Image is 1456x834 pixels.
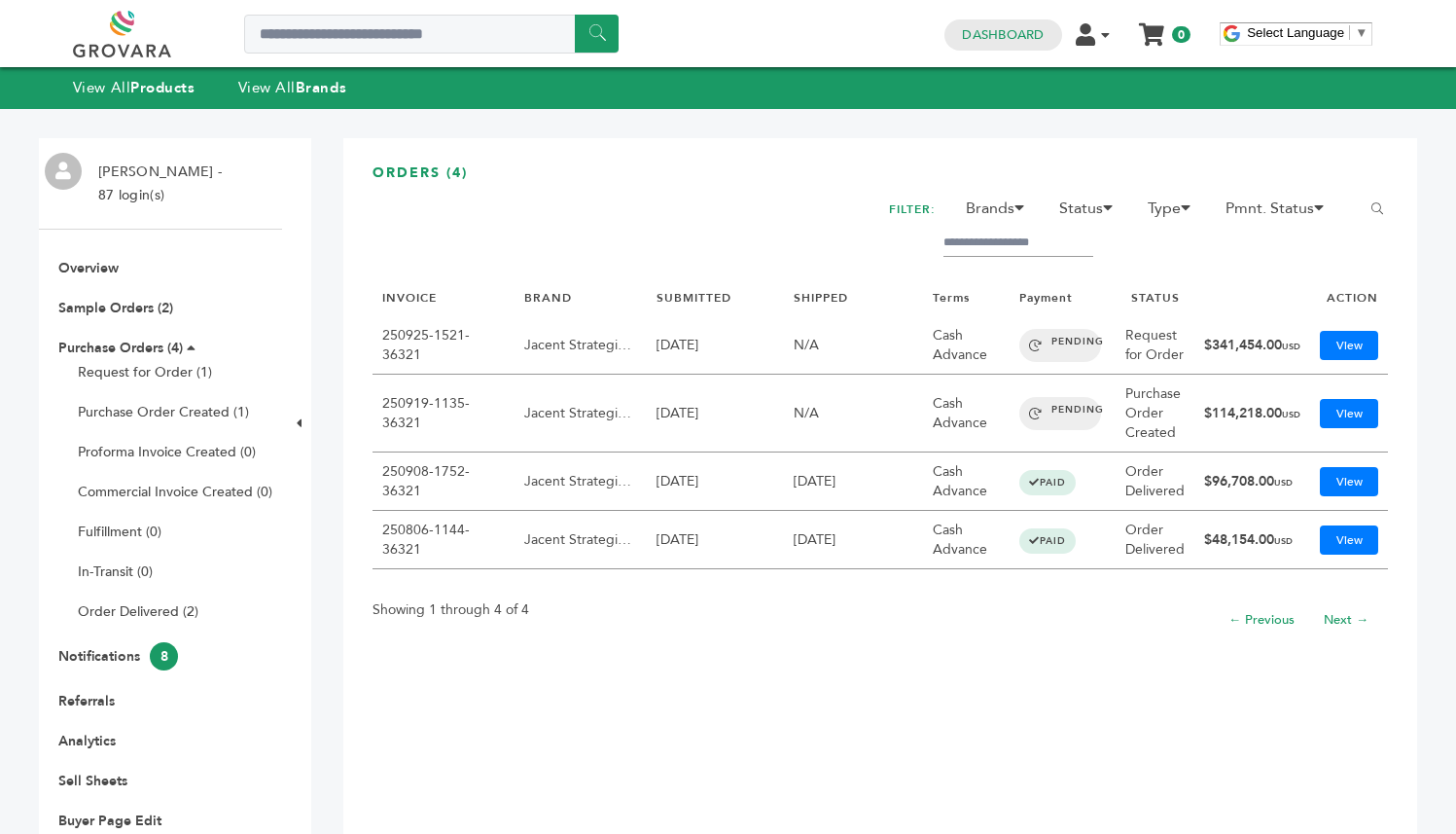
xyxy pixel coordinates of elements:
a: View [1320,331,1378,360]
a: INVOICE [382,290,437,306]
td: Cash Advance [923,375,1010,453]
td: Purchase Order Created [1116,375,1194,453]
td: $341,454.00 [1194,316,1310,375]
a: Select Language​ [1247,25,1367,40]
span: 0 [1172,26,1190,43]
li: Pmnt. Status [1216,197,1345,230]
td: [DATE] [647,375,784,453]
a: 250925-1521-36321 [382,326,470,364]
a: Purchase Orders (4) [58,339,183,357]
li: [PERSON_NAME] - 87 login(s) [89,161,227,207]
td: N/A [784,316,923,375]
td: N/A [784,375,923,453]
td: Jacent Strategic Manufacturing, LLC [515,453,647,511]
a: Fulfillment (0) [78,523,161,541]
span: USD [1282,409,1300,420]
a: Analytics [58,732,116,750]
li: Status [1049,197,1134,230]
td: [DATE] [647,453,784,511]
td: $96,708.00 [1194,453,1310,511]
a: Order Delivered (2) [78,602,198,621]
span: USD [1274,535,1293,547]
a: View AllProducts [73,78,195,97]
a: Buyer Page Edit [58,812,161,830]
a: Request for Order (1) [78,363,212,381]
td: [DATE] [647,316,784,375]
span: USD [1282,341,1300,352]
a: View [1320,399,1378,428]
th: STATUS [1116,280,1194,316]
td: $48,154.00 [1194,511,1310,569]
td: Order Delivered [1116,453,1194,511]
td: Cash Advance [923,453,1010,511]
a: BRAND [524,290,572,306]
a: Overview [58,259,119,277]
span: PAID [1019,470,1076,495]
img: profile.png [45,153,82,190]
td: Cash Advance [923,511,1010,569]
li: Type [1138,197,1212,230]
strong: Products [130,78,195,97]
strong: Brands [296,78,346,97]
a: SUBMITTED [657,290,731,306]
td: Request for Order [1116,316,1194,375]
a: Referrals [58,692,115,710]
td: Cash Advance [923,316,1010,375]
span: ▼ [1355,25,1367,40]
td: $114,218.00 [1194,375,1310,453]
a: In-Transit (0) [78,562,153,581]
a: Dashboard [962,26,1044,44]
a: Proforma Invoice Created (0) [78,443,256,461]
span: PAID [1019,528,1076,554]
span: ​ [1349,25,1350,40]
h3: ORDERS (4) [373,163,1388,198]
span: PENDING [1019,329,1101,362]
a: Next → [1324,611,1368,629]
td: Jacent Strategic Manufacturing, LLC [515,375,647,453]
span: Select Language [1247,25,1344,40]
a: My Cart [1141,18,1163,38]
span: 8 [150,642,178,671]
td: Jacent Strategic Manufacturing, LLC [515,511,647,569]
td: Order Delivered [1116,511,1194,569]
p: Showing 1 through 4 of 4 [373,598,529,622]
td: [DATE] [784,511,923,569]
a: ← Previous [1228,611,1295,629]
th: ACTION [1310,280,1388,316]
a: 250908-1752-36321 [382,462,470,500]
a: Sample Orders (2) [58,299,173,317]
a: Payment [1019,290,1073,306]
a: Purchase Order Created (1) [78,403,249,421]
a: View [1320,526,1378,555]
span: PENDING [1019,397,1101,430]
a: Terms [933,290,970,306]
li: Brands [956,197,1046,230]
input: Filter by keywords [943,230,1093,257]
td: Jacent Strategic Manufacturing, LLC [515,316,647,375]
a: SHIPPED [794,290,848,306]
a: Notifications8 [58,647,178,666]
a: 250806-1144-36321 [382,521,470,559]
a: Sell Sheets [58,772,127,790]
span: USD [1274,477,1293,489]
a: 250919-1135-36321 [382,394,470,432]
td: [DATE] [784,453,923,511]
td: [DATE] [647,511,784,569]
a: View AllBrands [238,78,347,97]
input: Search a product or brand... [244,15,619,54]
a: View [1320,467,1378,496]
h2: FILTER: [889,197,936,223]
a: Commercial Invoice Created (0) [78,483,272,501]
